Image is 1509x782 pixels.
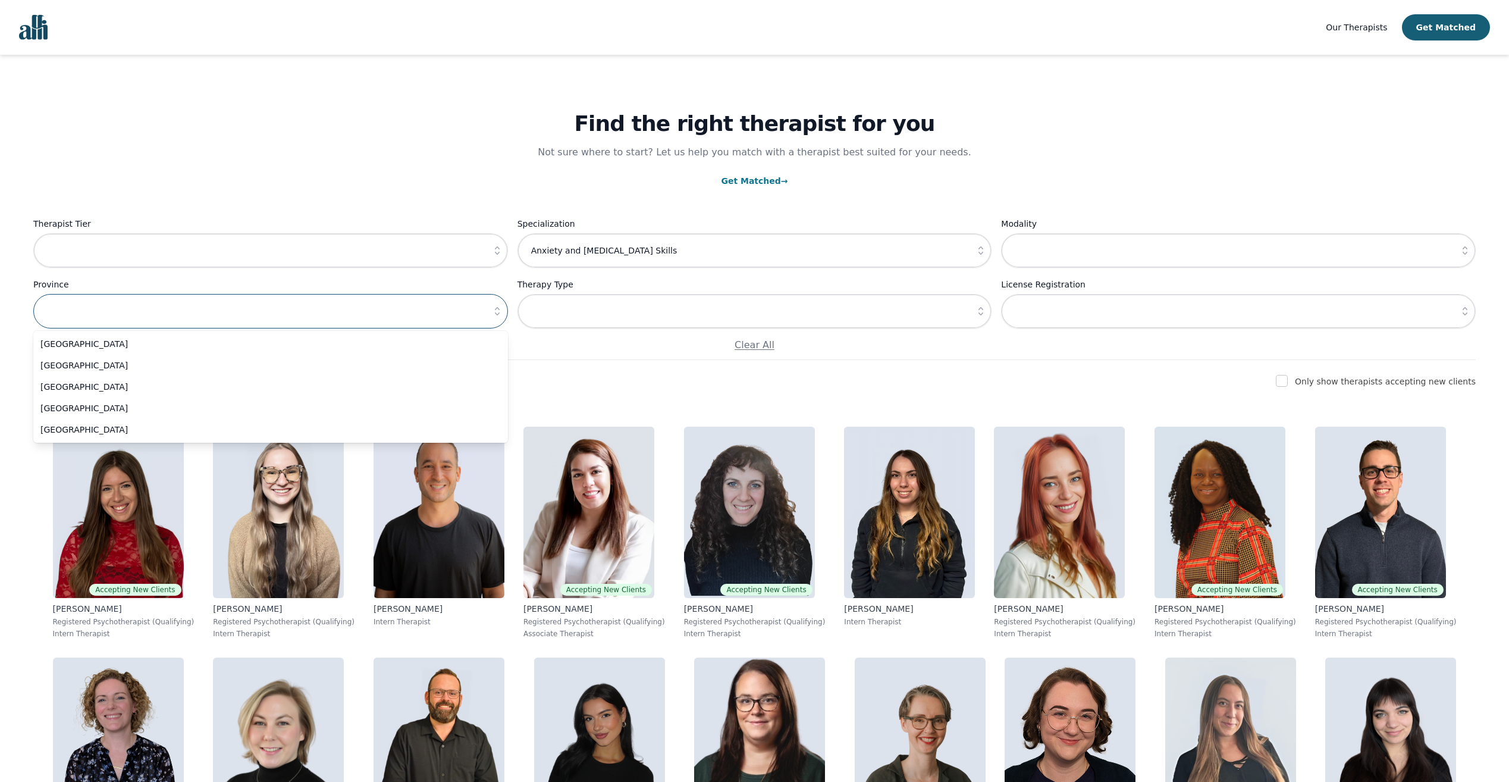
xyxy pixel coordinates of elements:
[33,277,508,292] label: Province
[43,417,204,648] a: Alisha_LevineAccepting New Clients[PERSON_NAME]Registered Psychotherapist (Qualifying)Intern Ther...
[213,427,344,598] img: Faith_Woodley
[40,359,487,371] span: [GEOGRAPHIC_DATA]
[89,584,181,596] span: Accepting New Clients
[40,402,487,414] span: [GEOGRAPHIC_DATA]
[19,15,48,40] img: alli logo
[1315,629,1457,639] p: Intern Therapist
[1402,14,1490,40] button: Get Matched
[40,381,487,393] span: [GEOGRAPHIC_DATA]
[40,424,487,436] span: [GEOGRAPHIC_DATA]
[374,427,504,598] img: Kavon_Banejad
[984,417,1145,648] a: Lacy_Hunter[PERSON_NAME]Registered Psychotherapist (Qualifying)Intern Therapist
[53,427,184,598] img: Alisha_Levine
[844,603,975,615] p: [PERSON_NAME]
[1326,20,1387,35] a: Our Therapists
[684,629,826,639] p: Intern Therapist
[1155,603,1296,615] p: [PERSON_NAME]
[720,584,812,596] span: Accepting New Clients
[674,417,835,648] a: Shira_BlakeAccepting New Clients[PERSON_NAME]Registered Psychotherapist (Qualifying)Intern Therapist
[684,617,826,627] p: Registered Psychotherapist (Qualifying)
[1155,629,1296,639] p: Intern Therapist
[844,427,975,598] img: Mariangela_Servello
[994,427,1125,598] img: Lacy_Hunter
[835,417,984,648] a: Mariangela_Servello[PERSON_NAME]Intern Therapist
[1315,427,1446,598] img: Ethan_Braun
[684,603,826,615] p: [PERSON_NAME]
[560,584,652,596] span: Accepting New Clients
[53,617,194,627] p: Registered Psychotherapist (Qualifying)
[514,417,674,648] a: Ava_PouyandehAccepting New Clients[PERSON_NAME]Registered Psychotherapist (Qualifying)Associate T...
[53,603,194,615] p: [PERSON_NAME]
[33,112,1476,136] h1: Find the right therapist for you
[40,338,487,350] span: [GEOGRAPHIC_DATA]
[213,617,354,627] p: Registered Psychotherapist (Qualifying)
[517,217,992,231] label: Specialization
[721,176,788,186] a: Get Matched
[213,629,354,639] p: Intern Therapist
[517,277,992,292] label: Therapy Type
[781,176,788,186] span: →
[33,338,1476,352] p: Clear All
[1295,377,1476,386] label: Only show therapists accepting new clients
[994,603,1135,615] p: [PERSON_NAME]
[523,427,654,598] img: Ava_Pouyandeh
[203,417,364,648] a: Faith_Woodley[PERSON_NAME]Registered Psychotherapist (Qualifying)Intern Therapist
[526,145,983,159] p: Not sure where to start? Let us help you match with a therapist best suited for your needs.
[1155,427,1285,598] img: Grace_Nyamweya
[213,603,354,615] p: [PERSON_NAME]
[1001,217,1476,231] label: Modality
[1352,584,1444,596] span: Accepting New Clients
[994,617,1135,627] p: Registered Psychotherapist (Qualifying)
[364,417,514,648] a: Kavon_Banejad[PERSON_NAME]Intern Therapist
[1191,584,1283,596] span: Accepting New Clients
[994,629,1135,639] p: Intern Therapist
[844,617,975,627] p: Intern Therapist
[523,617,665,627] p: Registered Psychotherapist (Qualifying)
[53,629,194,639] p: Intern Therapist
[33,217,508,231] label: Therapist Tier
[523,629,665,639] p: Associate Therapist
[1315,603,1457,615] p: [PERSON_NAME]
[684,427,815,598] img: Shira_Blake
[1145,417,1306,648] a: Grace_NyamweyaAccepting New Clients[PERSON_NAME]Registered Psychotherapist (Qualifying)Intern The...
[1001,277,1476,292] label: License Registration
[1326,23,1387,32] span: Our Therapists
[374,617,504,627] p: Intern Therapist
[523,603,665,615] p: [PERSON_NAME]
[1315,617,1457,627] p: Registered Psychotherapist (Qualifying)
[374,603,504,615] p: [PERSON_NAME]
[1306,417,1466,648] a: Ethan_BraunAccepting New Clients[PERSON_NAME]Registered Psychotherapist (Qualifying)Intern Therapist
[1155,617,1296,627] p: Registered Psychotherapist (Qualifying)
